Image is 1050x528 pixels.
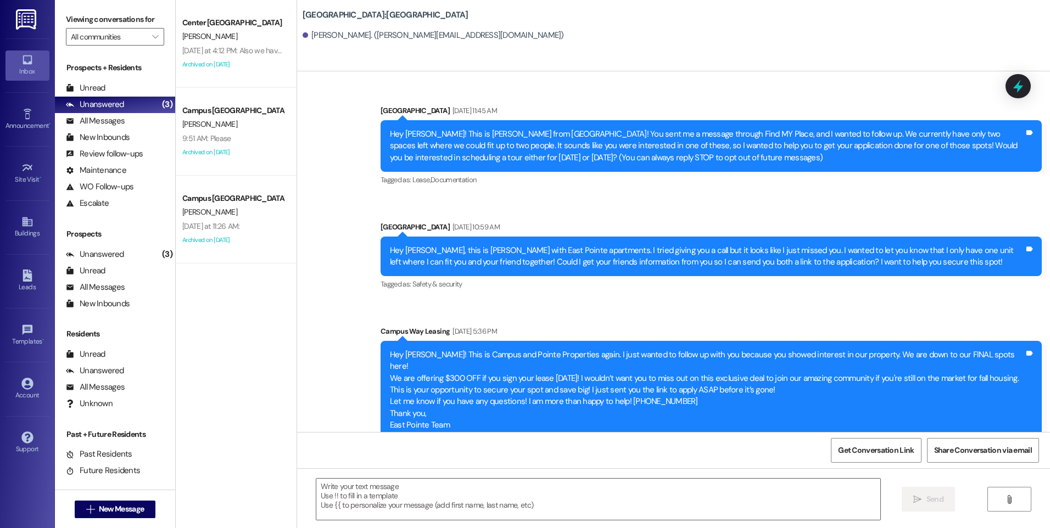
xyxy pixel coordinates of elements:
div: Center [GEOGRAPHIC_DATA] [182,17,284,29]
div: New Inbounds [66,132,130,143]
span: New Message [99,503,144,515]
div: Unread [66,265,105,277]
span: Get Conversation Link [838,445,914,456]
div: Campus [GEOGRAPHIC_DATA] [182,105,284,116]
span: Send [926,493,943,505]
div: [DATE] 10:59 AM [450,221,500,233]
div: Tagged as: [381,172,1042,188]
div: [GEOGRAPHIC_DATA] [381,105,1042,120]
a: Templates • [5,321,49,350]
i:  [152,32,158,41]
a: Leads [5,266,49,296]
span: Safety & security [412,279,462,289]
div: [DATE] at 11:26 AM: [182,221,240,231]
span: Share Conversation via email [934,445,1032,456]
div: [GEOGRAPHIC_DATA] [381,221,1042,237]
div: Campus [GEOGRAPHIC_DATA] [182,193,284,204]
div: All Messages [66,282,125,293]
div: Unread [66,349,105,360]
div: (3) [159,96,175,113]
input: All communities [71,28,147,46]
label: Viewing conversations for [66,11,164,28]
div: (3) [159,246,175,263]
div: Future Residents [66,465,140,476]
div: Escalate [66,198,109,209]
i:  [1005,495,1013,504]
span: Lease , [412,175,431,184]
b: [GEOGRAPHIC_DATA]: [GEOGRAPHIC_DATA] [303,9,468,21]
button: Share Conversation via email [927,438,1039,463]
div: Tagged as: [381,276,1042,292]
a: Buildings [5,212,49,242]
div: Archived on [DATE] [181,233,285,247]
span: [PERSON_NAME] [182,207,237,217]
div: Hey [PERSON_NAME]! This is Campus and Pointe Properties again. I just wanted to follow up with yo... [390,349,1024,443]
span: [PERSON_NAME] [182,31,237,41]
i:  [913,495,921,504]
div: Archived on [DATE] [181,145,285,159]
div: Maintenance [66,165,126,176]
a: Support [5,428,49,458]
button: New Message [75,501,156,518]
div: Past Residents [66,448,132,460]
div: Review follow-ups [66,148,143,160]
div: WO Follow-ups [66,181,133,193]
div: Hey [PERSON_NAME], this is [PERSON_NAME] with East Pointe apartments. I tried giving you a call b... [390,245,1024,268]
button: Send [902,487,955,512]
div: Unanswered [66,249,124,260]
div: [DATE] 11:45 AM [450,105,497,116]
span: [PERSON_NAME] [182,119,237,129]
a: [DOMAIN_NAME] [390,431,450,442]
div: Past + Future Residents [55,429,175,440]
span: • [42,336,44,344]
div: Prospects + Residents [55,62,175,74]
div: Campus Way Leasing [381,325,1042,341]
div: Unanswered [66,365,124,377]
a: Site Visit • [5,159,49,188]
div: 9:51 AM: Please [182,133,231,143]
div: Unanswered [66,99,124,110]
div: Unread [66,82,105,94]
div: New Inbounds [66,298,130,310]
div: [PERSON_NAME]. ([PERSON_NAME][EMAIL_ADDRESS][DOMAIN_NAME]) [303,30,564,41]
div: All Messages [66,115,125,127]
a: Account [5,374,49,404]
div: [DATE] 5:36 PM [450,325,497,337]
div: [DATE] at 4:12 PM: Also we have been able to get personal renters insurance, what all do you guys... [182,46,534,55]
div: Hey [PERSON_NAME]! This is [PERSON_NAME] from [GEOGRAPHIC_DATA]! You sent me a message through Fi... [390,128,1024,164]
img: ResiDesk Logo [16,9,38,30]
i:  [86,505,94,514]
a: Inbox [5,50,49,80]
button: Get Conversation Link [831,438,921,463]
div: All Messages [66,381,125,393]
span: • [49,120,51,128]
div: Prospects [55,228,175,240]
div: Residents [55,328,175,340]
div: Unknown [66,398,113,409]
span: Documentation [431,175,477,184]
div: Archived on [DATE] [181,58,285,71]
span: • [40,174,41,182]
